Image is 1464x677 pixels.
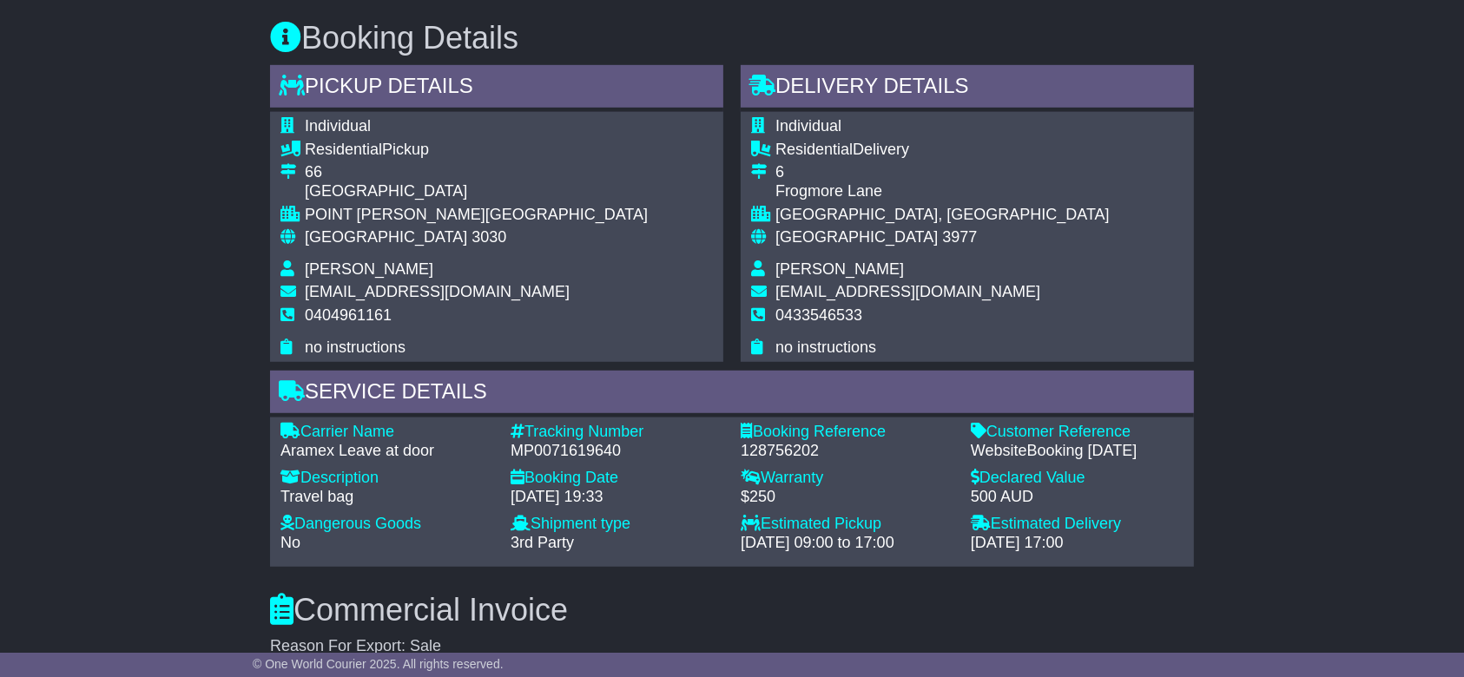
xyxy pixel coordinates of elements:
[305,163,648,182] div: 66
[741,423,953,442] div: Booking Reference
[511,423,723,442] div: Tracking Number
[305,182,648,201] div: [GEOGRAPHIC_DATA]
[511,488,723,507] div: [DATE] 19:33
[270,637,1194,656] div: Reason For Export: Sale
[775,260,904,278] span: [PERSON_NAME]
[305,206,648,225] div: POINT [PERSON_NAME][GEOGRAPHIC_DATA]
[775,206,1110,225] div: [GEOGRAPHIC_DATA], [GEOGRAPHIC_DATA]
[741,488,953,507] div: $250
[775,306,862,324] span: 0433546533
[971,469,1184,488] div: Declared Value
[775,283,1040,300] span: [EMAIL_ADDRESS][DOMAIN_NAME]
[971,423,1184,442] div: Customer Reference
[280,515,493,534] div: Dangerous Goods
[280,423,493,442] div: Carrier Name
[305,260,433,278] span: [PERSON_NAME]
[775,182,1110,201] div: Frogmore Lane
[472,228,506,246] span: 3030
[971,488,1184,507] div: 500 AUD
[305,283,570,300] span: [EMAIL_ADDRESS][DOMAIN_NAME]
[971,515,1184,534] div: Estimated Delivery
[775,141,853,158] span: Residential
[305,141,382,158] span: Residential
[305,306,392,324] span: 0404961161
[741,65,1194,112] div: Delivery Details
[511,442,723,461] div: MP0071619640
[741,442,953,461] div: 128756202
[971,534,1184,553] div: [DATE] 17:00
[270,21,1194,56] h3: Booking Details
[741,469,953,488] div: Warranty
[253,657,504,671] span: © One World Courier 2025. All rights reserved.
[511,534,574,551] span: 3rd Party
[280,442,493,461] div: Aramex Leave at door
[971,442,1184,461] div: WebsiteBooking [DATE]
[775,228,938,246] span: [GEOGRAPHIC_DATA]
[270,371,1194,417] div: Service Details
[270,593,1194,628] h3: Commercial Invoice
[305,141,648,160] div: Pickup
[280,488,493,507] div: Travel bag
[305,338,406,356] span: no instructions
[280,469,493,488] div: Description
[775,141,1110,160] div: Delivery
[942,228,977,246] span: 3977
[305,228,467,246] span: [GEOGRAPHIC_DATA]
[741,515,953,534] div: Estimated Pickup
[775,338,876,356] span: no instructions
[280,534,300,551] span: No
[305,117,371,135] span: Individual
[511,515,723,534] div: Shipment type
[741,534,953,553] div: [DATE] 09:00 to 17:00
[775,163,1110,182] div: 6
[270,65,723,112] div: Pickup Details
[511,469,723,488] div: Booking Date
[775,117,841,135] span: Individual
